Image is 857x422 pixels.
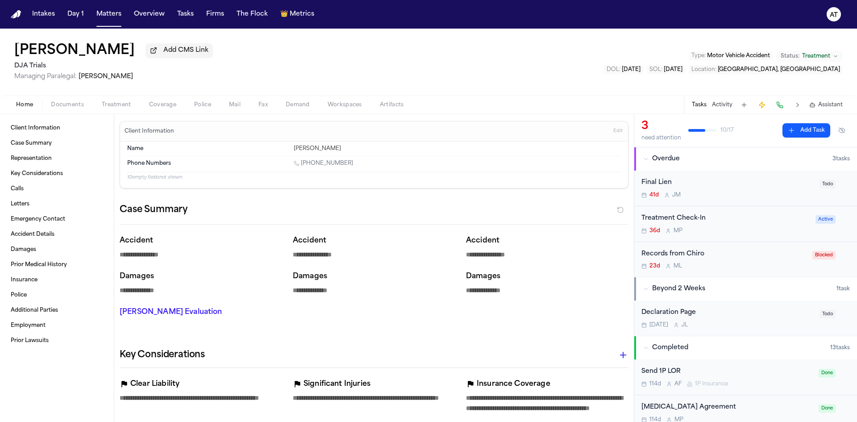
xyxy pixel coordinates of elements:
span: 10 / 17 [720,127,734,134]
span: Treatment [102,101,131,109]
a: Case Summary [7,136,107,150]
span: Motor Vehicle Accident [707,53,770,58]
span: Home [16,101,33,109]
a: Calls [7,182,107,196]
div: Treatment Check-In [641,213,810,224]
span: [GEOGRAPHIC_DATA], [GEOGRAPHIC_DATA] [718,67,840,72]
span: Insurance [11,276,37,284]
span: Todo [820,180,836,188]
span: Assistant [818,101,843,109]
a: Letters [7,197,107,211]
button: Firms [203,6,228,22]
span: Representation [11,155,52,162]
button: Overdue3tasks [634,147,857,171]
dt: Name [127,145,288,152]
div: Open task: Final Lien [634,171,857,206]
button: Activity [712,101,732,109]
span: 23d [649,263,660,270]
span: Employment [11,322,46,329]
span: Completed [652,343,688,352]
a: Prior Lawsuits [7,334,107,348]
span: Accident Details [11,231,54,238]
span: Demand [286,101,310,109]
a: Damages [7,242,107,257]
div: Open task: Treatment Check-In [634,206,857,242]
div: 3 [641,119,681,134]
span: Police [194,101,211,109]
span: M P [674,227,682,234]
p: Damages [293,271,455,282]
div: Open task: Send 1P LOR [634,359,857,395]
button: Edit DOL: 2025-05-29 [604,65,643,74]
span: A F [674,380,682,388]
span: [PERSON_NAME] [79,73,133,80]
text: AT [830,12,838,18]
span: Fax [258,101,268,109]
p: 10 empty fields not shown. [127,174,621,181]
span: Police [11,292,27,299]
span: Type : [691,53,706,58]
span: Damages [11,246,36,253]
a: Police [7,288,107,302]
button: The Flock [233,6,271,22]
div: need attention [641,134,681,142]
span: J M [672,192,681,199]
button: Matters [93,6,125,22]
button: Edit matter name [14,43,135,59]
a: Day 1 [64,6,87,22]
span: Key Considerations [11,170,63,177]
p: Accident [293,235,455,246]
span: 41d [649,192,659,199]
p: Damages [466,271,628,282]
img: Finch Logo [11,10,21,19]
span: Letters [11,201,29,208]
button: Change status from Treatment [776,51,843,62]
span: M L [674,263,682,270]
h2: DJA Trials [14,61,213,71]
span: Treatment [802,53,830,60]
div: Send 1P LOR [641,367,813,377]
a: Tasks [174,6,197,22]
a: Insurance [7,273,107,287]
p: Insurance Coverage [477,379,550,389]
a: Employment [7,318,107,333]
p: Damages [120,271,282,282]
span: 1P Insurance [695,380,728,388]
p: Accident [120,235,282,246]
button: Beyond 2 Weeks1task [634,277,857,301]
p: [PERSON_NAME] Evaluation [120,307,282,318]
button: Make a Call [774,99,786,111]
span: 114d [649,380,661,388]
div: Final Lien [641,178,814,188]
span: 1 task [836,285,850,292]
span: Coverage [149,101,176,109]
button: Assistant [809,101,843,109]
span: Blocked [812,251,836,259]
span: Status: [781,53,799,60]
div: Records from Chiro [641,249,807,259]
span: Add CMS Link [163,46,208,55]
button: Hide completed tasks (⌘⇧H) [834,123,850,138]
button: Add CMS Link [146,43,213,58]
a: Call 1 (707) 655-5922 [294,160,353,167]
div: Declaration Page [641,308,814,318]
span: Location : [691,67,716,72]
span: 36d [649,227,660,234]
span: Prior Medical History [11,261,67,268]
span: Emergency Contact [11,216,65,223]
h3: Client Information [123,128,176,135]
a: Prior Medical History [7,258,107,272]
span: Overdue [652,155,680,163]
button: Edit Location: Richmond, CA [689,65,843,74]
a: Accident Details [7,227,107,242]
span: Additional Parties [11,307,58,314]
span: Calls [11,185,24,192]
h2: Key Considerations [120,348,205,362]
button: Intakes [29,6,58,22]
span: Beyond 2 Weeks [652,284,705,293]
span: Mail [229,101,241,109]
button: Edit Type: Motor Vehicle Accident [689,51,773,60]
a: Emergency Contact [7,212,107,226]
